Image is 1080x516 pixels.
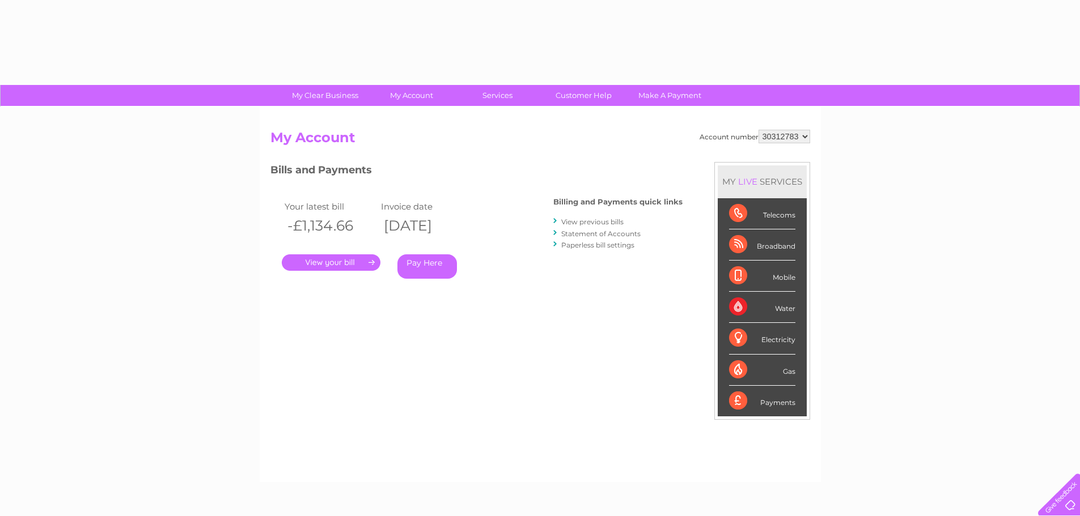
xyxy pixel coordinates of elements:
a: View previous bills [561,218,624,226]
th: [DATE] [378,214,475,237]
div: Mobile [729,261,795,292]
div: LIVE [736,176,760,187]
div: Water [729,292,795,323]
td: Your latest bill [282,199,378,214]
a: Paperless bill settings [561,241,634,249]
div: Telecoms [729,198,795,229]
h2: My Account [270,130,810,151]
div: Account number [700,130,810,143]
h4: Billing and Payments quick links [553,198,683,206]
div: Payments [729,386,795,416]
a: My Account [365,85,458,106]
a: Pay Here [397,254,457,279]
div: Gas [729,355,795,386]
a: . [282,254,380,271]
td: Invoice date [378,199,475,214]
a: Customer Help [537,85,630,106]
a: Make A Payment [623,85,717,106]
div: Electricity [729,323,795,354]
div: Broadband [729,229,795,261]
a: Services [451,85,544,106]
h3: Bills and Payments [270,162,683,182]
th: -£1,134.66 [282,214,378,237]
a: Statement of Accounts [561,229,641,238]
a: My Clear Business [278,85,372,106]
div: MY SERVICES [718,165,807,198]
